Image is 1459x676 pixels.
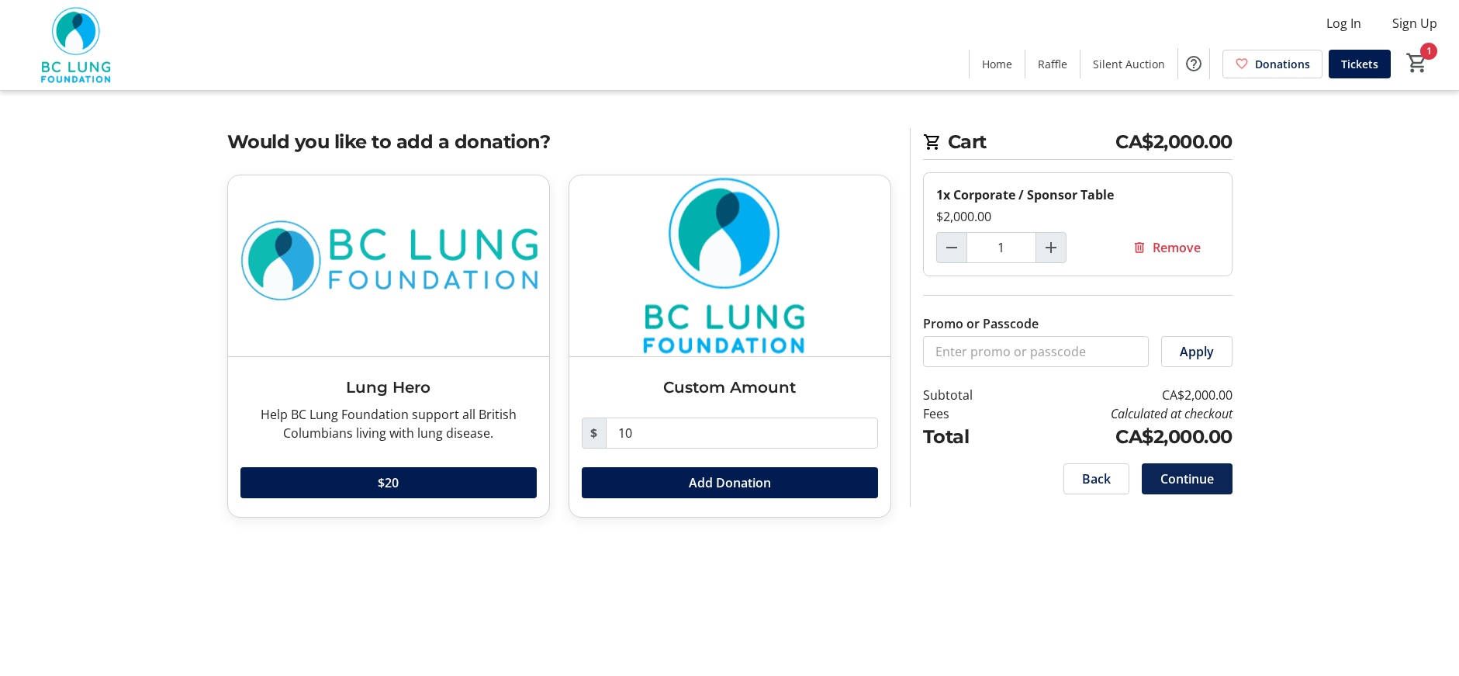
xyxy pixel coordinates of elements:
[1142,463,1233,494] button: Continue
[228,175,549,356] img: Lung Hero
[1093,56,1165,72] span: Silent Auction
[1380,11,1450,36] button: Sign Up
[1392,14,1437,33] span: Sign Up
[1025,50,1080,78] a: Raffle
[1178,48,1209,79] button: Help
[582,467,878,498] button: Add Donation
[240,467,537,498] button: $20
[1180,342,1214,361] span: Apply
[923,336,1149,367] input: Enter promo or passcode
[1114,232,1219,263] button: Remove
[923,314,1039,333] label: Promo or Passcode
[582,418,607,449] span: $
[1012,423,1232,451] td: CA$2,000.00
[1012,404,1232,423] td: Calculated at checkout
[936,207,1219,226] div: $2,000.00
[689,473,771,492] span: Add Donation
[1153,238,1201,257] span: Remove
[9,6,147,84] img: BC Lung Foundation's Logo
[1222,50,1322,78] a: Donations
[227,128,891,156] h2: Would you like to add a donation?
[966,232,1036,263] input: Corporate / Sponsor Table Quantity
[1255,56,1310,72] span: Donations
[1403,49,1431,77] button: Cart
[923,404,1013,423] td: Fees
[606,418,878,449] input: Donation Amount
[936,185,1219,204] div: 1x Corporate / Sponsor Table
[1080,50,1177,78] a: Silent Auction
[1082,470,1111,488] span: Back
[1012,386,1232,404] td: CA$2,000.00
[569,175,890,356] img: Custom Amount
[1314,11,1374,36] button: Log In
[240,376,537,399] h3: Lung Hero
[923,423,1013,451] td: Total
[1326,14,1361,33] span: Log In
[240,405,537,442] div: Help BC Lung Foundation support all British Columbians living with lung disease.
[582,376,878,399] h3: Custom Amount
[982,56,1012,72] span: Home
[1341,56,1378,72] span: Tickets
[1063,463,1129,494] button: Back
[1161,336,1233,367] button: Apply
[923,128,1233,160] h2: Cart
[937,233,966,262] button: Decrement by one
[1038,56,1067,72] span: Raffle
[923,386,1013,404] td: Subtotal
[1036,233,1066,262] button: Increment by one
[970,50,1025,78] a: Home
[1115,128,1233,156] span: CA$2,000.00
[1329,50,1391,78] a: Tickets
[378,473,399,492] span: $20
[1160,470,1214,488] span: Continue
